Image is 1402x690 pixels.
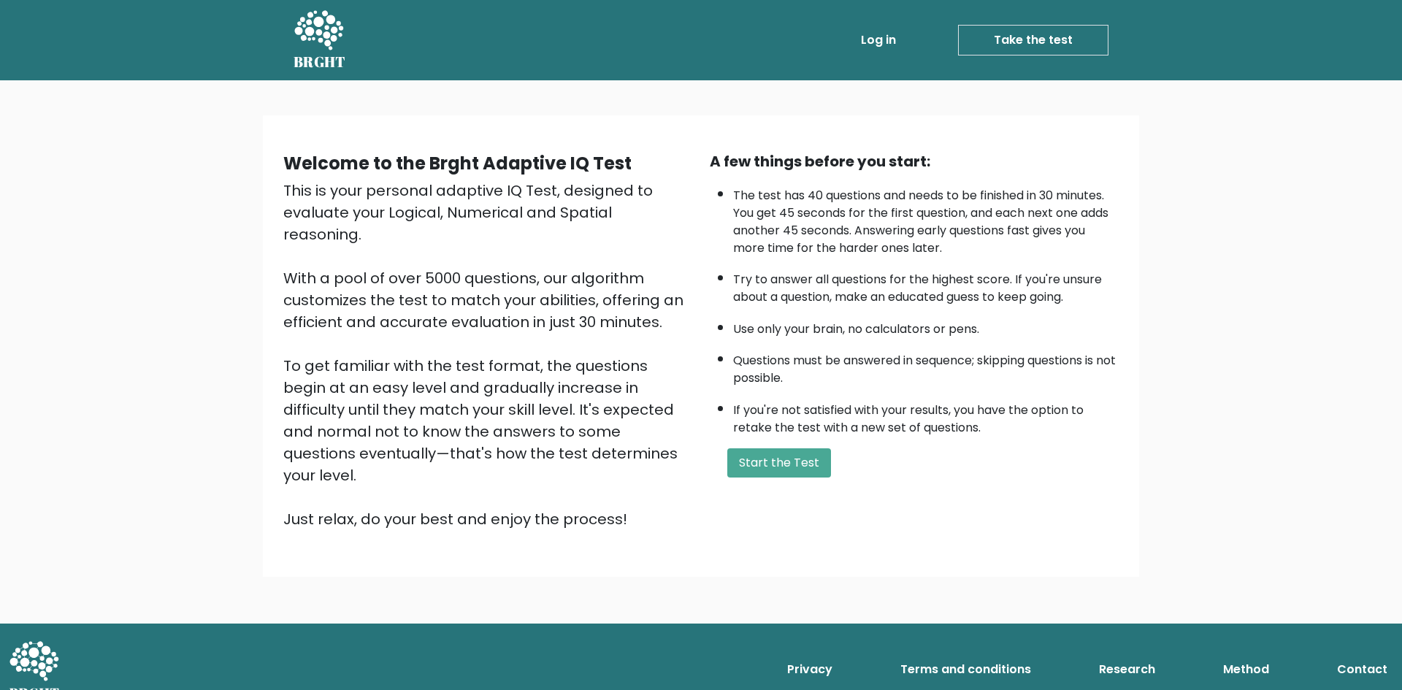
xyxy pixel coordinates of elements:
[710,150,1119,172] div: A few things before you start:
[895,655,1037,684] a: Terms and conditions
[1331,655,1393,684] a: Contact
[733,313,1119,338] li: Use only your brain, no calculators or pens.
[1217,655,1275,684] a: Method
[1093,655,1161,684] a: Research
[294,53,346,71] h5: BRGHT
[727,448,831,478] button: Start the Test
[733,180,1119,257] li: The test has 40 questions and needs to be finished in 30 minutes. You get 45 seconds for the firs...
[733,345,1119,387] li: Questions must be answered in sequence; skipping questions is not possible.
[733,264,1119,306] li: Try to answer all questions for the highest score. If you're unsure about a question, make an edu...
[855,26,902,55] a: Log in
[283,151,632,175] b: Welcome to the Brght Adaptive IQ Test
[781,655,838,684] a: Privacy
[283,180,692,530] div: This is your personal adaptive IQ Test, designed to evaluate your Logical, Numerical and Spatial ...
[294,6,346,74] a: BRGHT
[958,25,1108,55] a: Take the test
[733,394,1119,437] li: If you're not satisfied with your results, you have the option to retake the test with a new set ...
